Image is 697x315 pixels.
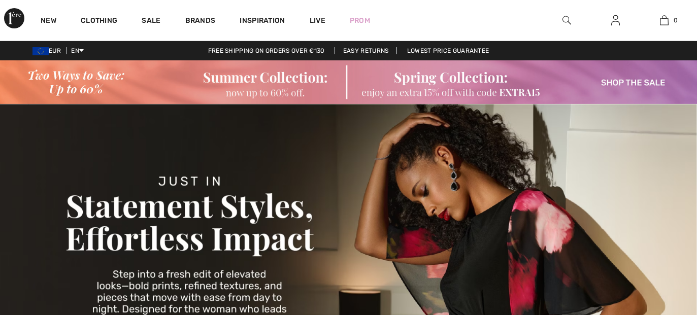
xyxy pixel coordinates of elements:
[674,16,678,25] span: 0
[641,14,688,26] a: 0
[41,16,56,27] a: New
[185,16,216,27] a: Brands
[399,47,497,54] a: Lowest Price Guarantee
[562,14,571,26] img: search the website
[200,47,333,54] a: Free shipping on orders over €130
[350,15,370,26] a: Prom
[660,14,669,26] img: My Bag
[310,15,325,26] a: Live
[142,16,160,27] a: Sale
[611,14,620,26] img: My Info
[240,16,285,27] span: Inspiration
[71,47,84,54] span: EN
[32,47,65,54] span: EUR
[603,14,628,27] a: Sign In
[4,8,24,28] img: 1ère Avenue
[335,47,397,54] a: Easy Returns
[32,47,49,55] img: Euro
[81,16,117,27] a: Clothing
